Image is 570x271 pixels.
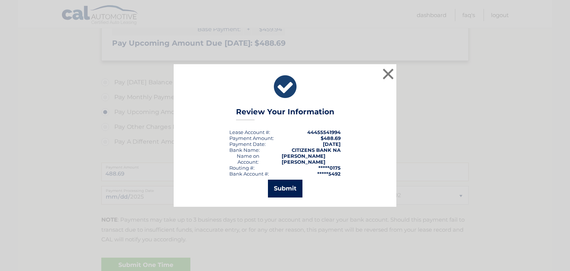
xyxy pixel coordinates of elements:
[282,153,325,165] strong: [PERSON_NAME] [PERSON_NAME]
[229,165,255,171] div: Routing #:
[323,141,341,147] span: [DATE]
[229,171,269,177] div: Bank Account #:
[229,141,266,147] div: :
[229,129,270,135] div: Lease Account #:
[292,147,341,153] strong: CITIZENS BANK NA
[321,135,341,141] span: $488.69
[236,107,334,120] h3: Review Your Information
[229,141,265,147] span: Payment Date
[307,129,341,135] strong: 44455541994
[229,135,274,141] div: Payment Amount:
[229,153,267,165] div: Name on Account:
[268,180,302,197] button: Submit
[381,66,396,81] button: ×
[229,147,260,153] div: Bank Name:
